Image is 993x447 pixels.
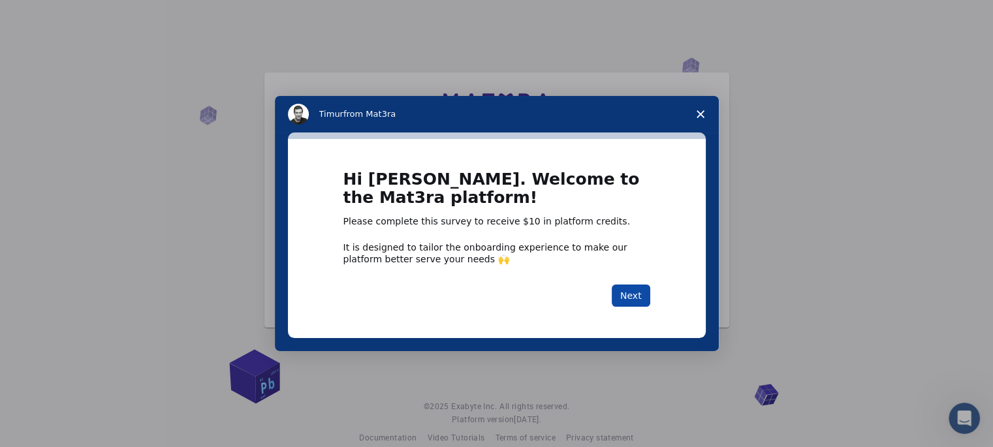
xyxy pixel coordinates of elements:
[319,109,343,119] span: Timur
[682,96,719,132] span: Close survey
[288,104,309,125] img: Profile image for Timur
[343,241,650,265] div: It is designed to tailor the onboarding experience to make our platform better serve your needs 🙌
[343,170,650,215] h1: Hi [PERSON_NAME]. Welcome to the Mat3ra platform!
[343,215,650,228] div: Please complete this survey to receive $10 in platform credits.
[612,285,650,307] button: Next
[28,9,65,21] span: Hỗ trợ
[343,109,396,119] span: from Mat3ra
